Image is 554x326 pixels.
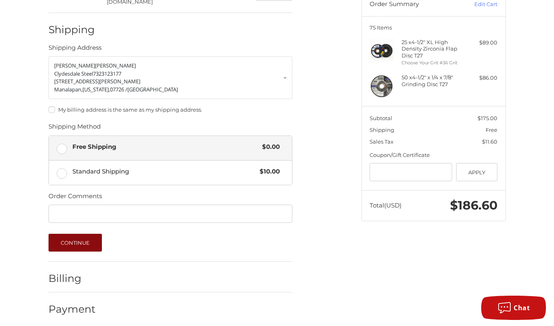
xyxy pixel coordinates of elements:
legend: Shipping Address [49,43,101,56]
input: Gift Certificate or Coupon Code [370,163,452,181]
h2: Shipping [49,23,96,36]
span: Manalapan, [54,86,82,93]
label: My billing address is the same as my shipping address. [49,106,292,113]
span: [PERSON_NAME] [95,62,136,69]
span: Sales Tax [370,138,393,145]
div: $89.00 [465,39,497,47]
span: 07726 / [110,86,127,93]
li: Choose Your Grit #36 Grit [402,59,463,66]
button: Chat [481,296,546,320]
span: $10.00 [256,167,280,176]
h4: 25 x 4-1/2" XL High Density Zirconia Flap Disc T27 [402,39,463,59]
legend: Order Comments [49,192,102,205]
span: $175.00 [478,115,497,121]
div: Coupon/Gift Certificate [370,151,497,159]
h3: 75 Items [370,24,497,31]
h3: Order Summary [370,0,457,8]
span: [PERSON_NAME] [54,62,95,69]
span: Subtotal [370,115,392,121]
h2: Billing [49,272,96,285]
span: $186.60 [450,198,497,213]
button: Apply [456,163,498,181]
span: $11.60 [482,138,497,145]
span: $0.00 [258,142,280,152]
span: Free Shipping [72,142,258,152]
span: Chat [514,303,530,312]
span: Standard Shipping [72,167,256,176]
div: $86.00 [465,74,497,82]
span: [GEOGRAPHIC_DATA] [127,86,178,93]
span: [STREET_ADDRESS][PERSON_NAME] [54,78,140,85]
a: Edit Cart [457,0,497,8]
h2: Payment [49,303,96,315]
span: Clydesdale Steel [54,70,93,77]
span: Shipping [370,127,394,133]
span: 7323123177 [93,70,121,77]
button: Continue [49,234,102,252]
legend: Shipping Method [49,122,101,135]
span: Free [486,127,497,133]
a: Enter or select a different address [49,56,292,99]
span: [US_STATE], [82,86,110,93]
h4: 50 x 4-1/2" x 1/4 x 7/8" Grinding Disc T27 [402,74,463,87]
span: Total (USD) [370,201,402,209]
